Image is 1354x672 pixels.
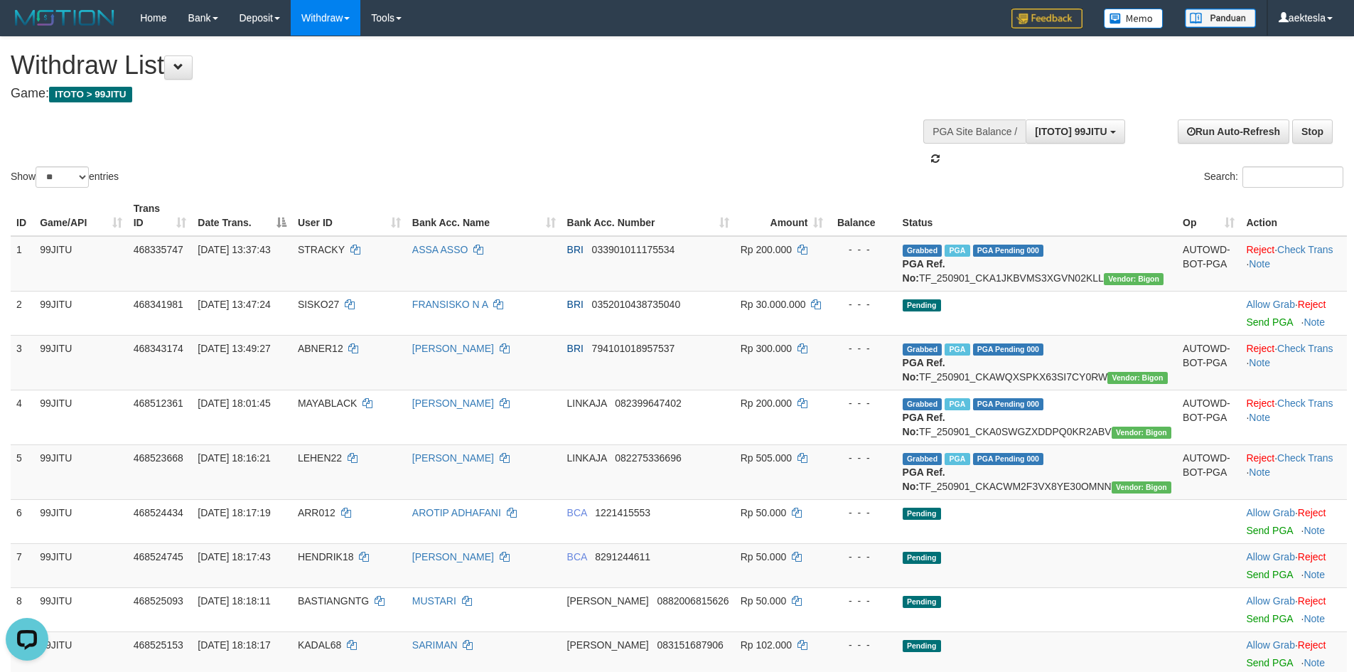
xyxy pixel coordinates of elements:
span: [DATE] 18:17:19 [198,507,270,518]
span: Pending [903,552,941,564]
a: Note [1249,357,1270,368]
td: AUTOWD-BOT-PGA [1177,444,1240,499]
span: [PERSON_NAME] [567,595,649,607]
a: Note [1304,569,1325,580]
a: Send PGA [1246,657,1292,668]
a: Allow Grab [1246,595,1294,607]
img: MOTION_logo.png [11,7,119,28]
th: Amount: activate to sort column ascending [735,196,829,236]
img: Button%20Memo.svg [1104,9,1164,28]
a: ASSA ASSO [412,244,468,255]
a: Reject [1246,398,1274,409]
button: [ITOTO] 99JITU [1026,119,1124,144]
span: Copy 082399647402 to clipboard [615,398,681,409]
span: Marked by aeklambo [945,245,969,257]
span: ITOTO > 99JITU [49,87,132,102]
b: PGA Ref. No: [903,412,945,437]
th: Action [1240,196,1347,236]
td: · [1240,499,1347,543]
h1: Withdraw List [11,51,888,80]
a: Note [1304,613,1325,624]
td: 99JITU [34,444,128,499]
span: Copy 0352010438735040 to clipboard [592,299,681,310]
a: SARIMAN [412,639,458,651]
b: PGA Ref. No: [903,258,945,284]
a: Reject [1246,343,1274,354]
a: Allow Grab [1246,639,1294,651]
span: 468525093 [134,595,183,607]
span: Copy 0882006815626 to clipboard [657,595,729,607]
div: - - - [834,242,891,257]
a: [PERSON_NAME] [412,398,494,409]
span: BRI [567,343,584,354]
span: Copy 1221415553 to clipboard [595,507,650,518]
td: 99JITU [34,236,128,292]
a: Note [1249,466,1270,478]
a: Note [1304,657,1325,668]
span: PGA Pending [973,453,1044,465]
span: [PERSON_NAME] [567,639,649,651]
span: BCA [567,507,587,518]
span: PGA Pending [973,398,1044,410]
h4: Game: [11,87,888,101]
span: Rp 505.000 [741,452,792,464]
span: [DATE] 13:37:43 [198,244,270,255]
span: 468524745 [134,551,183,562]
a: MUSTARI [412,595,456,607]
span: [DATE] 13:47:24 [198,299,270,310]
span: 468512361 [134,398,183,409]
b: PGA Ref. No: [903,357,945,383]
div: - - - [834,506,891,520]
span: 468523668 [134,452,183,464]
a: Check Trans [1277,398,1333,409]
div: - - - [834,451,891,465]
span: [ITOTO] 99JITU [1035,126,1107,137]
span: Rp 50.000 [741,551,787,562]
a: Send PGA [1246,613,1292,624]
span: Grabbed [903,245,942,257]
td: TF_250901_CKA1JKBVMS3XGVN02KLL [897,236,1177,292]
span: Copy 033901011175534 to clipboard [592,244,675,255]
th: Game/API: activate to sort column ascending [34,196,128,236]
span: Pending [903,596,941,608]
span: PGA Pending [973,343,1044,356]
span: [DATE] 18:01:45 [198,398,270,409]
td: AUTOWD-BOT-PGA [1177,335,1240,390]
a: Reject [1298,299,1326,310]
img: Feedback.jpg [1011,9,1082,28]
a: Reject [1246,244,1274,255]
a: Check Trans [1277,244,1333,255]
a: Note [1304,525,1325,536]
span: Rp 50.000 [741,507,787,518]
th: Date Trans.: activate to sort column descending [192,196,292,236]
a: [PERSON_NAME] [412,452,494,464]
td: · · [1240,444,1347,499]
td: TF_250901_CKAWQXSPKX63SI7CY0RW [897,335,1177,390]
a: Reject [1298,639,1326,651]
td: · [1240,543,1347,587]
div: - - - [834,594,891,608]
span: LINKAJA [567,398,607,409]
span: Grabbed [903,453,942,465]
th: ID [11,196,34,236]
td: 99JITU [34,587,128,631]
td: 6 [11,499,34,543]
a: Allow Grab [1246,551,1294,562]
span: Rp 50.000 [741,595,787,607]
span: Rp 200.000 [741,398,792,409]
span: Copy 083151687906 to clipboard [657,639,723,651]
span: 468525153 [134,639,183,651]
label: Show entries [11,166,119,188]
td: AUTOWD-BOT-PGA [1177,390,1240,444]
span: Rp 200.000 [741,244,792,255]
span: [DATE] 18:17:43 [198,551,270,562]
div: - - - [834,396,891,410]
div: - - - [834,638,891,652]
th: Trans ID: activate to sort column ascending [128,196,193,236]
a: Check Trans [1277,343,1333,354]
a: Reject [1298,595,1326,607]
td: · [1240,291,1347,335]
div: PGA Site Balance / [923,119,1026,144]
td: 99JITU [34,543,128,587]
span: [DATE] 13:49:27 [198,343,270,354]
